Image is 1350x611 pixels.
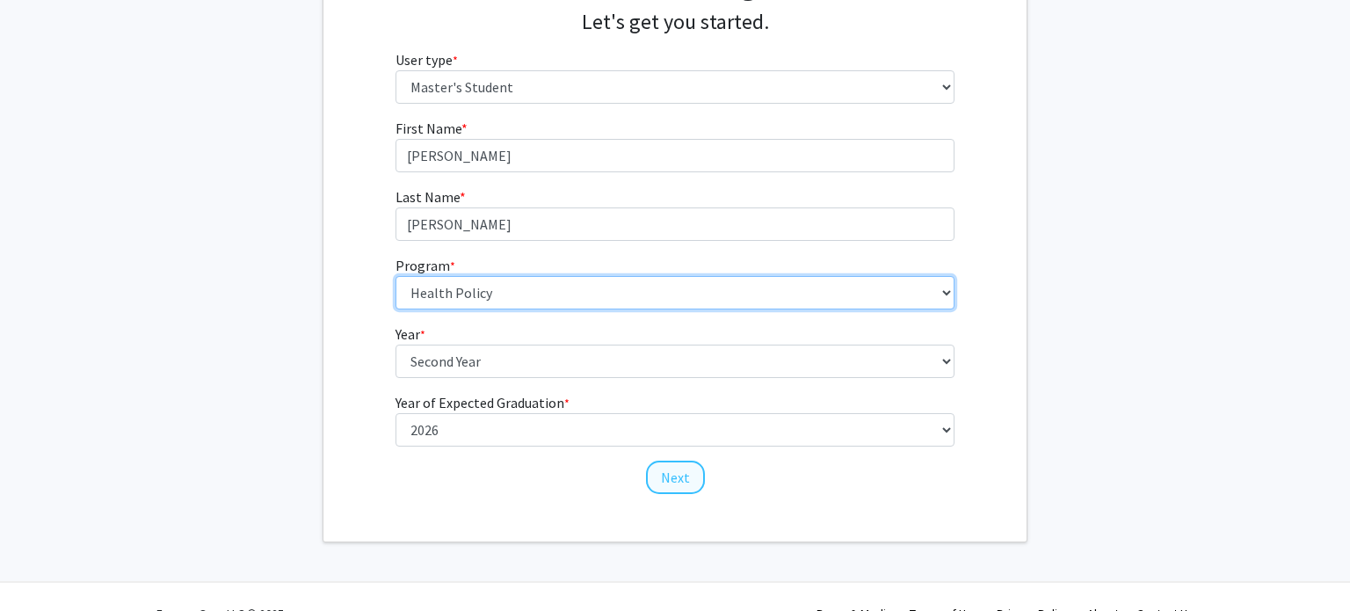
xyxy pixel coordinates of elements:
iframe: Chat [13,532,75,598]
span: Last Name [396,188,460,206]
h4: Let's get you started. [396,10,955,35]
label: Year of Expected Graduation [396,392,570,413]
button: Next [646,461,705,494]
label: Program [396,255,455,276]
span: First Name [396,120,461,137]
label: Year [396,324,425,345]
label: User type [396,49,458,70]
